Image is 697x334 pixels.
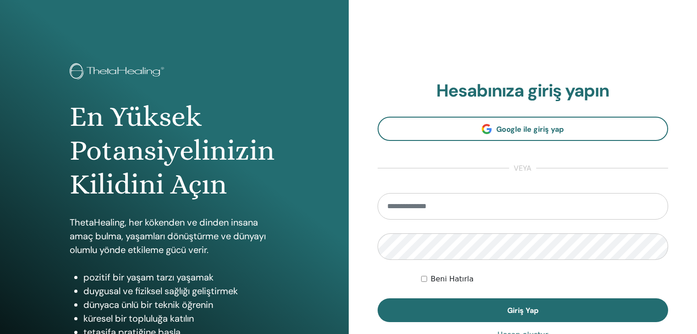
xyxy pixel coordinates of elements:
[496,124,564,134] span: Google ile giriş yap
[83,312,279,325] li: küresel bir topluluğa katılın
[378,81,669,102] h2: Hesabınıza giriş yapın
[83,298,279,312] li: dünyaca ünlü bir teknik öğrenin
[507,306,538,315] span: Giriş Yap
[431,274,474,285] label: Beni Hatırla
[509,163,536,174] span: veya
[70,215,279,257] p: ThetaHealing, her kökenden ve dinden insana amaç bulma, yaşamları dönüştürme ve dünyayı olumlu yö...
[83,270,279,284] li: pozitif bir yaşam tarzı yaşamak
[83,284,279,298] li: duygusal ve fiziksel sağlığı geliştirmek
[378,298,669,322] button: Giriş Yap
[378,117,669,141] a: Google ile giriş yap
[421,274,668,285] div: Keep me authenticated indefinitely or until I manually logout
[70,100,279,202] h1: En Yüksek Potansiyelinizin Kilidini Açın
